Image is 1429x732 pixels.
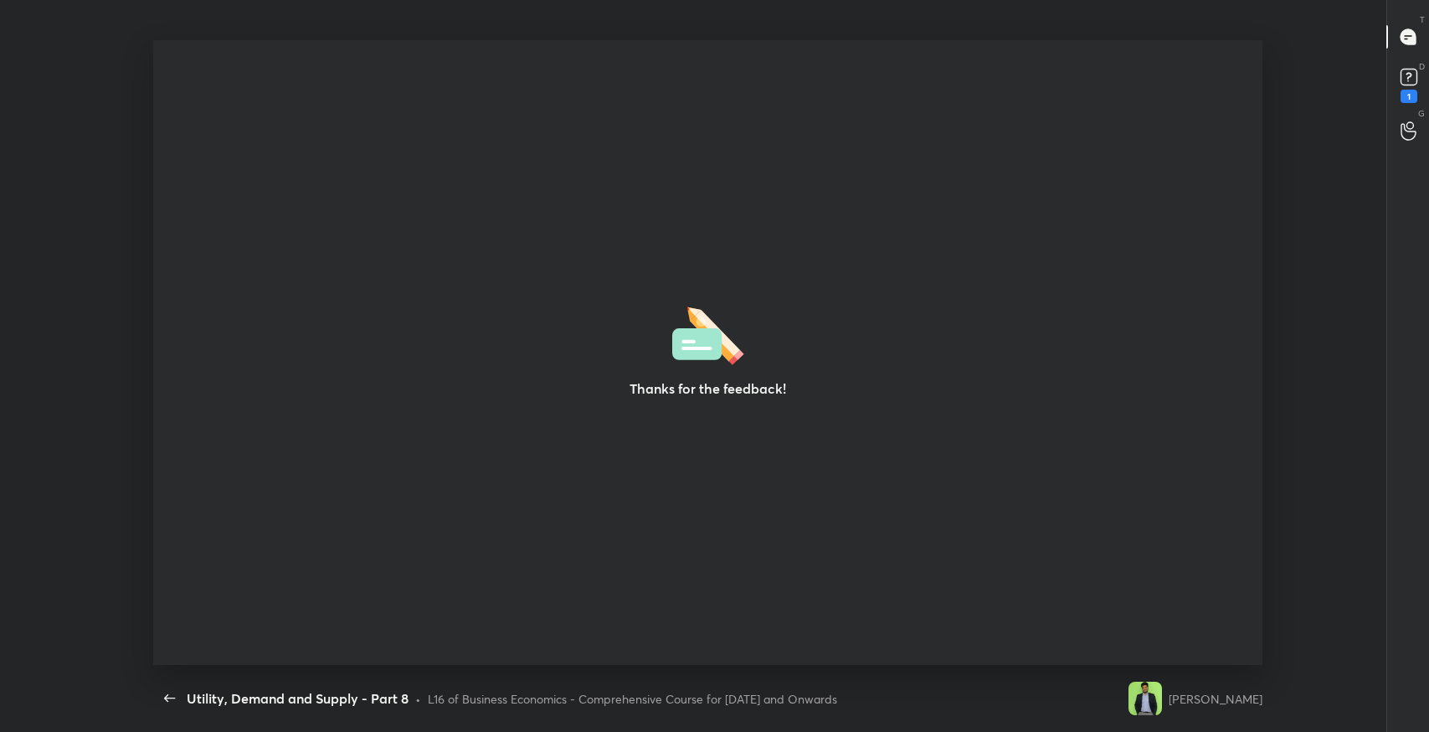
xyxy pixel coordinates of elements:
[630,379,786,399] h3: Thanks for the feedback!
[671,302,743,365] img: feedbackThanks.36dea665.svg
[428,690,837,708] div: L16 of Business Economics - Comprehensive Course for [DATE] and Onwards
[1128,682,1162,715] img: fcc3dd17a7d24364a6f5f049f7d33ac3.jpg
[187,688,409,709] div: Utility, Demand and Supply - Part 8
[1420,13,1425,26] p: T
[1419,60,1425,73] p: D
[415,690,421,708] div: •
[1401,90,1417,103] div: 1
[1418,107,1425,120] p: G
[1169,690,1262,708] div: [PERSON_NAME]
